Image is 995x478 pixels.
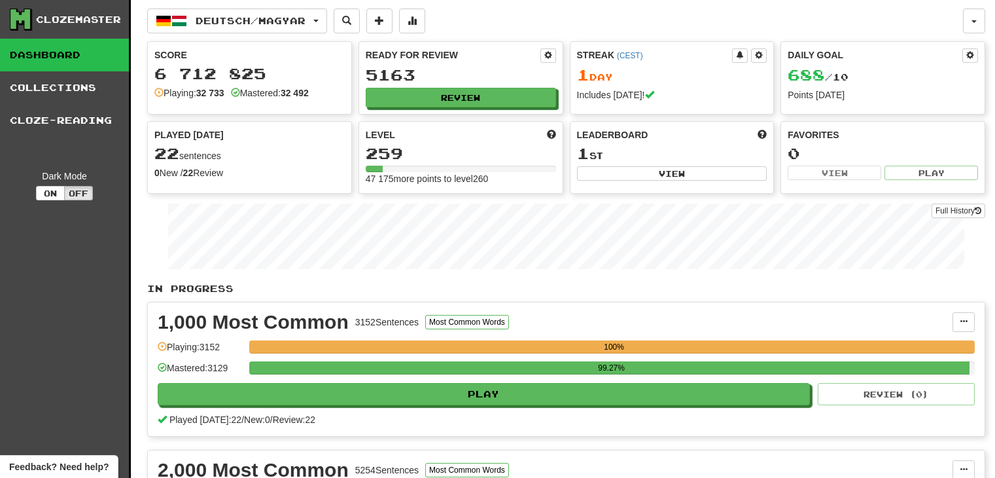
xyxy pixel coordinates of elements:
[355,464,419,477] div: 5254 Sentences
[577,88,767,101] div: Includes [DATE]!
[366,128,395,141] span: Level
[577,144,589,162] span: 1
[147,9,327,33] button: Deutsch/Magyar
[154,145,345,162] div: sentences
[169,414,241,425] span: Played [DATE]: 22
[158,361,243,383] div: Mastered: 3129
[788,145,978,162] div: 0
[36,186,65,200] button: On
[253,340,975,354] div: 100%
[818,383,975,405] button: Review (0)
[154,168,160,178] strong: 0
[577,128,648,141] span: Leaderboard
[577,67,767,84] div: Day
[147,282,985,295] p: In Progress
[158,340,243,362] div: Playing: 3152
[158,383,810,405] button: Play
[366,172,556,185] div: 47 175 more points to level 260
[9,460,109,473] span: Open feedback widget
[183,168,194,178] strong: 22
[788,48,962,63] div: Daily Goal
[196,15,305,26] span: Deutsch / Magyar
[154,65,345,82] div: 6 712 825
[366,48,540,62] div: Ready for Review
[241,414,244,425] span: /
[253,361,969,375] div: 99.27%
[788,166,881,180] button: View
[788,65,825,84] span: 688
[399,9,425,33] button: More stats
[273,414,315,425] span: Review: 22
[577,145,767,162] div: st
[196,88,224,98] strong: 32 733
[366,88,556,107] button: Review
[425,463,509,477] button: Most Common Words
[617,51,643,60] a: (CEST)
[10,170,119,183] div: Dark Mode
[932,204,985,218] a: Full History
[577,48,733,62] div: Streak
[244,414,270,425] span: New: 0
[577,166,767,181] button: View
[281,88,309,98] strong: 32 492
[334,9,360,33] button: Search sentences
[366,145,556,162] div: 259
[154,86,224,100] div: Playing:
[788,128,978,141] div: Favorites
[547,128,556,141] span: Score more points to level up
[366,67,556,83] div: 5163
[366,9,393,33] button: Add sentence to collection
[270,414,273,425] span: /
[788,88,978,101] div: Points [DATE]
[154,48,345,62] div: Score
[36,13,121,26] div: Clozemaster
[884,166,978,180] button: Play
[231,86,309,100] div: Mastered:
[154,166,345,179] div: New / Review
[577,65,589,84] span: 1
[355,316,419,329] div: 3152 Sentences
[788,71,848,83] span: / 10
[425,315,509,329] button: Most Common Words
[64,186,93,200] button: Off
[154,128,224,141] span: Played [DATE]
[158,312,349,332] div: 1,000 Most Common
[758,128,767,141] span: This week in points, UTC
[154,144,179,162] span: 22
